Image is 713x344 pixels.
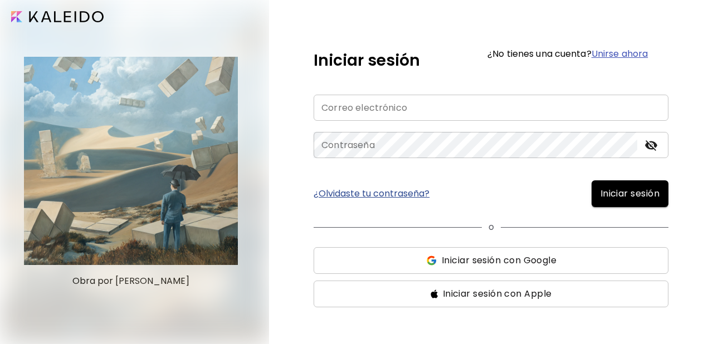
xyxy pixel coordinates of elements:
[592,47,648,60] a: Unirse ahora
[314,247,668,274] button: ssIniciar sesión con Google
[443,287,552,301] span: Iniciar sesión con Apple
[314,49,420,72] h5: Iniciar sesión
[592,180,668,207] button: Iniciar sesión
[314,281,668,307] button: ssIniciar sesión con Apple
[314,189,429,198] a: ¿Olvidaste tu contraseña?
[600,187,660,200] span: Iniciar sesión
[431,289,438,298] img: ss
[487,50,648,58] h6: ¿No tienes una cuenta?
[426,255,437,266] img: ss
[642,136,661,155] button: toggle password visibility
[442,254,556,267] span: Iniciar sesión con Google
[489,220,494,234] p: o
